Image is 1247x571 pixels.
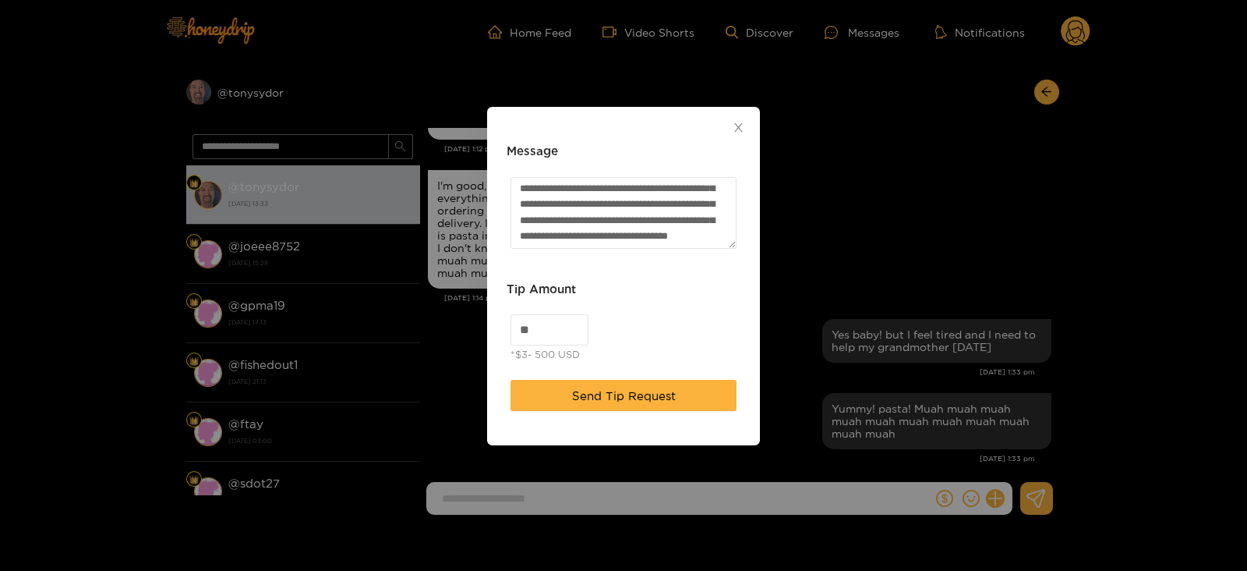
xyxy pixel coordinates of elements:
[733,122,744,133] span: close
[716,107,760,151] button: Close
[507,142,558,161] h3: Message
[510,346,580,362] div: *$3- 500 USD
[572,387,676,406] span: Send Tip Request
[510,380,737,411] button: Send Tip Request
[507,280,576,299] h3: Tip Amount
